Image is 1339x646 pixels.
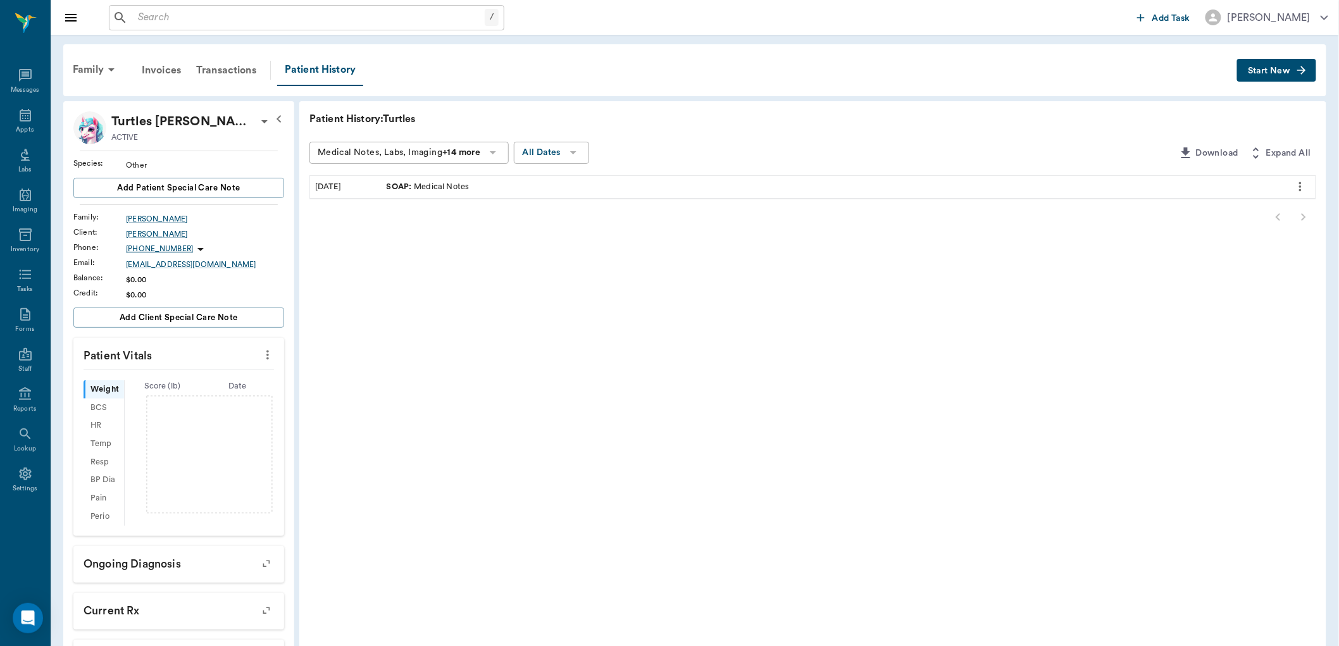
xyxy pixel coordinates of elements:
[120,311,238,325] span: Add client Special Care Note
[126,274,284,285] div: $0.00
[73,546,284,578] p: Ongoing diagnosis
[111,132,139,143] p: ACTIVE
[126,159,284,171] div: Other
[73,257,126,268] div: Email :
[73,593,284,624] p: Current Rx
[111,111,257,132] div: Turtles Ellsworth
[1243,142,1316,165] button: Expand All
[18,364,32,374] div: Staff
[309,111,689,127] p: Patient History: Turtles
[13,603,43,633] div: Open Intercom Messenger
[73,287,126,299] div: Credit :
[117,181,240,195] span: Add patient Special Care Note
[277,54,363,86] a: Patient History
[189,55,264,85] a: Transactions
[16,125,34,135] div: Appts
[73,211,126,223] div: Family :
[126,244,193,254] p: [PHONE_NUMBER]
[84,417,124,435] div: HR
[1237,59,1316,82] button: Start New
[126,213,284,225] a: [PERSON_NAME]
[111,111,257,132] p: Turtles [PERSON_NAME]
[65,54,127,85] div: Family
[258,344,278,366] button: more
[73,338,284,370] p: Patient Vitals
[73,158,126,169] div: Species :
[126,228,284,240] a: [PERSON_NAME]
[1228,10,1311,25] div: [PERSON_NAME]
[1266,146,1311,161] span: Expand All
[15,325,34,334] div: Forms
[73,227,126,238] div: Client :
[73,272,126,283] div: Balance :
[134,55,189,85] a: Invoices
[84,507,124,526] div: Perio
[73,178,284,198] button: Add patient Special Care Note
[1173,142,1243,165] button: Download
[1290,176,1311,197] button: more
[310,176,382,198] div: [DATE]
[126,289,284,301] div: $0.00
[133,9,485,27] input: Search
[13,205,37,214] div: Imaging
[84,399,124,417] div: BCS
[73,111,106,144] img: Profile Image
[514,142,589,164] button: All Dates
[13,404,37,414] div: Reports
[84,380,124,399] div: Weight
[1132,6,1195,29] button: Add Task
[73,242,126,253] div: Phone :
[13,484,38,494] div: Settings
[18,165,32,175] div: Labs
[442,148,480,157] b: +14 more
[1195,6,1338,29] button: [PERSON_NAME]
[485,9,499,26] div: /
[84,435,124,453] div: Temp
[84,471,124,490] div: BP Dia
[11,85,40,95] div: Messages
[126,259,284,270] a: [EMAIL_ADDRESS][DOMAIN_NAME]
[73,307,284,328] button: Add client Special Care Note
[11,245,39,254] div: Inventory
[84,489,124,507] div: Pain
[387,181,414,193] span: SOAP :
[17,285,33,294] div: Tasks
[14,444,36,454] div: Lookup
[58,5,84,30] button: Close drawer
[84,453,124,471] div: Resp
[200,380,275,392] div: Date
[125,380,200,392] div: Score ( lb )
[318,145,480,161] div: Medical Notes, Labs, Imaging
[387,181,470,193] div: Medical Notes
